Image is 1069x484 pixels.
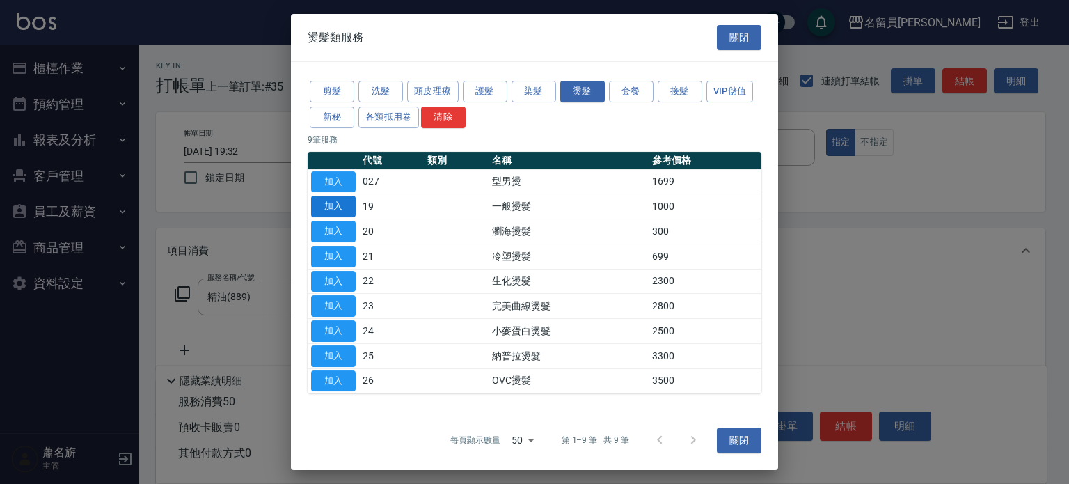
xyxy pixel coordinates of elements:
button: 剪髮 [310,81,354,102]
div: 50 [506,421,539,459]
td: 3300 [649,343,761,368]
button: 加入 [311,271,356,292]
button: 各類抵用卷 [358,107,419,128]
td: 型男燙 [489,169,649,194]
td: 冷塑燙髮 [489,244,649,269]
button: 洗髮 [358,81,403,102]
td: 1699 [649,169,761,194]
td: 小麥蛋白燙髮 [489,319,649,344]
td: 19 [359,194,424,219]
button: 關閉 [717,428,761,453]
td: 23 [359,294,424,319]
th: 名稱 [489,152,649,170]
td: 2300 [649,269,761,294]
td: 生化燙髮 [489,269,649,294]
button: 加入 [311,246,356,267]
td: 一般燙髮 [489,194,649,219]
td: 25 [359,343,424,368]
td: 3500 [649,368,761,393]
td: 699 [649,244,761,269]
button: 加入 [311,295,356,317]
button: VIP儲值 [706,81,754,102]
p: 9 筆服務 [308,134,761,146]
p: 第 1–9 筆 共 9 筆 [562,434,629,446]
button: 加入 [311,196,356,217]
span: 燙髮類服務 [308,31,363,45]
td: 納普拉燙髮 [489,343,649,368]
td: 瀏海燙髮 [489,219,649,244]
p: 每頁顯示數量 [450,434,500,446]
button: 燙髮 [560,81,605,102]
td: OVC燙髮 [489,368,649,393]
button: 加入 [311,320,356,342]
td: 24 [359,319,424,344]
button: 染髮 [512,81,556,102]
td: 21 [359,244,424,269]
td: 300 [649,219,761,244]
th: 類別 [424,152,489,170]
button: 加入 [311,370,356,392]
button: 套餐 [609,81,654,102]
button: 新秘 [310,107,354,128]
button: 清除 [421,107,466,128]
button: 護髮 [463,81,507,102]
button: 加入 [311,221,356,242]
td: 22 [359,269,424,294]
td: 2800 [649,294,761,319]
th: 代號 [359,152,424,170]
td: 完美曲線燙髮 [489,294,649,319]
button: 接髮 [658,81,702,102]
button: 加入 [311,171,356,193]
td: 1000 [649,194,761,219]
button: 關閉 [717,25,761,51]
td: 2500 [649,319,761,344]
th: 參考價格 [649,152,761,170]
td: 26 [359,368,424,393]
td: 027 [359,169,424,194]
button: 加入 [311,345,356,367]
button: 頭皮理療 [407,81,459,102]
td: 20 [359,219,424,244]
